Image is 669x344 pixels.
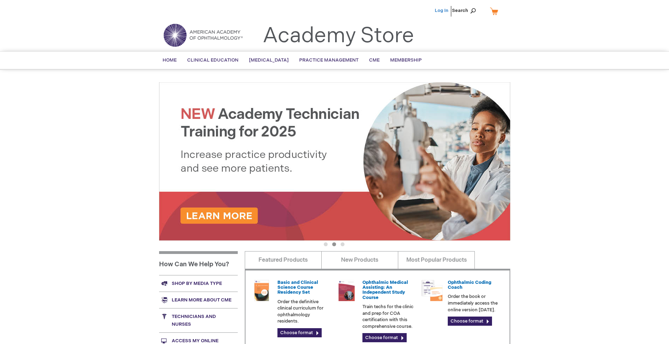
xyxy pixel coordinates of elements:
a: Learn more about CME [159,292,238,308]
a: Academy Store [263,23,414,49]
span: CME [369,57,380,63]
img: 02850963u_47.png [251,280,272,301]
span: Clinical Education [187,57,238,63]
span: Home [163,57,177,63]
a: Most Popular Products [398,251,475,269]
p: Order the definitive clinical curriculum for ophthalmology residents. [277,299,331,325]
a: Technicians and nurses [159,308,238,332]
a: Featured Products [245,251,322,269]
button: 2 of 3 [332,242,336,246]
span: Membership [390,57,422,63]
span: Practice Management [299,57,359,63]
p: Train techs for the clinic and prep for COA certification with this comprehensive course. [362,304,416,330]
span: [MEDICAL_DATA] [249,57,289,63]
h1: How Can We Help You? [159,251,238,275]
img: 0219007u_51.png [336,280,357,301]
a: Ophthalmic Medical Assisting: An Independent Study Course [362,280,408,300]
a: CME [364,52,385,69]
button: 1 of 3 [324,242,328,246]
button: 3 of 3 [341,242,345,246]
a: New Products [321,251,398,269]
a: Choose format [277,328,322,337]
a: Membership [385,52,427,69]
a: Basic and Clinical Science Course Residency Set [277,280,318,295]
a: Shop by media type [159,275,238,292]
a: [MEDICAL_DATA] [244,52,294,69]
p: Order the book or immediately access the online version [DATE]. [448,293,501,313]
a: Choose format [362,333,407,342]
span: Search [452,4,479,18]
a: Clinical Education [182,52,244,69]
a: Choose format [448,317,492,326]
a: Practice Management [294,52,364,69]
a: Ophthalmic Coding Coach [448,280,491,290]
a: Log In [435,8,448,13]
img: codngu_60.png [421,280,442,301]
